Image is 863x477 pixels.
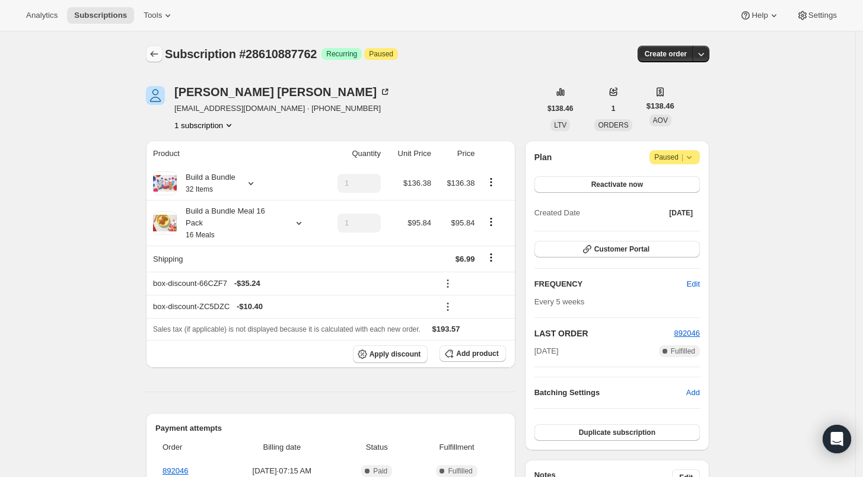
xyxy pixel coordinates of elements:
[370,349,421,359] span: Apply discount
[165,47,317,61] span: Subscription #28610887762
[482,176,501,189] button: Product actions
[669,208,693,218] span: [DATE]
[74,11,127,20] span: Subscriptions
[733,7,786,24] button: Help
[155,422,506,434] h2: Payment attempts
[456,349,498,358] span: Add product
[534,327,674,339] h2: LAST ORDER
[186,185,213,193] small: 32 Items
[482,251,501,264] button: Shipping actions
[579,428,655,437] span: Duplicate subscription
[751,11,768,20] span: Help
[136,7,181,24] button: Tools
[534,241,700,257] button: Customer Portal
[547,104,573,113] span: $138.46
[594,244,649,254] span: Customer Portal
[384,141,435,167] th: Unit Price
[26,11,58,20] span: Analytics
[645,49,687,59] span: Create order
[653,116,668,125] span: AOV
[671,346,695,356] span: Fulfilled
[534,345,559,357] span: [DATE]
[482,215,501,228] button: Product actions
[373,466,387,476] span: Paid
[534,387,686,399] h6: Batching Settings
[353,345,428,363] button: Apply discount
[540,100,580,117] button: $138.46
[432,325,460,333] span: $193.57
[415,441,499,453] span: Fulfillment
[686,387,700,399] span: Add
[174,103,391,115] span: [EMAIL_ADDRESS][DOMAIN_NAME] · [PHONE_NUMBER]
[326,49,357,59] span: Recurring
[534,424,700,441] button: Duplicate subscription
[638,46,694,62] button: Create order
[234,278,260,290] span: - $35.24
[808,11,837,20] span: Settings
[448,466,472,476] span: Fulfilled
[604,100,623,117] button: 1
[447,179,475,187] span: $136.38
[674,327,700,339] button: 892046
[451,218,475,227] span: $95.84
[153,325,421,333] span: Sales tax (if applicable) is not displayed because it is calculated with each new order.
[598,121,628,129] span: ORDERS
[534,207,580,219] span: Created Date
[654,151,695,163] span: Paused
[19,7,65,24] button: Analytics
[174,86,391,98] div: [PERSON_NAME] [PERSON_NAME]
[369,49,393,59] span: Paused
[591,180,643,189] span: Reactivate now
[146,46,163,62] button: Subscriptions
[403,179,431,187] span: $136.38
[456,255,475,263] span: $6.99
[186,231,215,239] small: 16 Meals
[534,278,687,290] h2: FREQUENCY
[163,466,188,475] a: 892046
[789,7,844,24] button: Settings
[146,86,165,105] span: Sharon Waller
[674,329,700,338] a: 892046
[321,141,384,167] th: Quantity
[177,171,235,195] div: Build a Bundle
[534,297,585,306] span: Every 5 weeks
[662,205,700,221] button: [DATE]
[534,176,700,193] button: Reactivate now
[153,278,431,290] div: box-discount-66CZF7
[177,205,284,241] div: Build a Bundle Meal 16 Pack
[679,383,707,402] button: Add
[67,7,134,24] button: Subscriptions
[146,141,321,167] th: Product
[534,151,552,163] h2: Plan
[823,425,851,453] div: Open Intercom Messenger
[225,465,339,477] span: [DATE] · 07:15 AM
[225,441,339,453] span: Billing date
[144,11,162,20] span: Tools
[153,301,431,313] div: box-discount-ZC5DZC
[435,141,478,167] th: Price
[687,278,700,290] span: Edit
[612,104,616,113] span: 1
[155,434,222,460] th: Order
[174,119,235,131] button: Product actions
[647,100,674,112] span: $138.46
[146,246,321,272] th: Shipping
[680,275,707,294] button: Edit
[440,345,505,362] button: Add product
[407,218,431,227] span: $95.84
[554,121,566,129] span: LTV
[346,441,408,453] span: Status
[682,152,683,162] span: |
[237,301,263,313] span: - $10.40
